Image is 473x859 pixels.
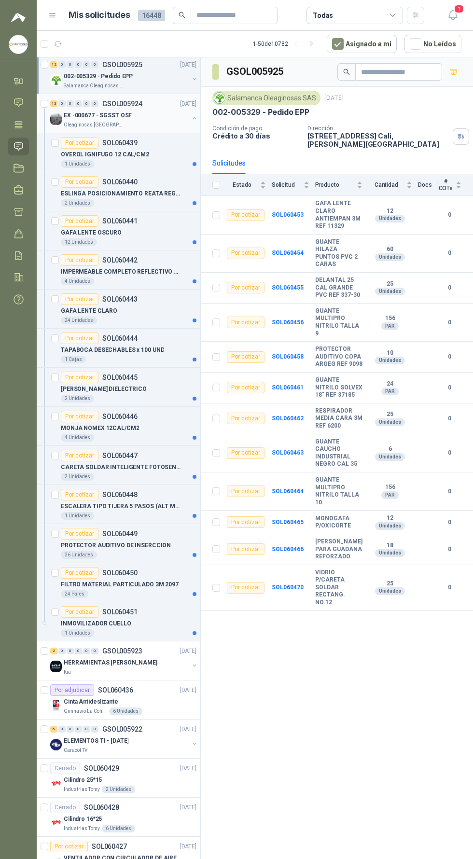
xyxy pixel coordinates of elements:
a: Por cotizarSOL060442IMPERMEABLE COMPLETO REFLECTIVO DOS PIEZAS4 Unidades [37,250,200,290]
div: 0 [91,100,98,107]
a: Por cotizarSOL060441GAFA LENTE OSCURO12 Unidades [37,211,200,250]
a: SOL060470 [272,584,304,591]
th: Producto [315,174,368,196]
p: PROTECTOR AUDITIVO DE INSERCCION [61,541,171,550]
div: Por cotizar [61,333,98,344]
p: Cilindro 25*15 [64,776,102,785]
p: GSOL005923 [102,648,142,654]
div: Por cotizar [227,582,264,594]
div: 0 [83,61,90,68]
b: [PERSON_NAME] PARA GUADANA REFORZADO [315,538,362,561]
p: SOL060436 [98,687,133,693]
p: [DATE] [324,94,344,103]
span: 1 [454,4,464,14]
a: SOL060453 [272,211,304,218]
p: [DATE] [180,686,196,695]
div: Por cotizar [61,567,98,579]
p: Kia [64,668,71,676]
div: 0 [83,100,90,107]
div: 0 [58,100,66,107]
b: 0 [438,583,461,592]
img: Company Logo [50,74,62,86]
a: SOL060456 [272,319,304,326]
b: PROTECTOR AUDITIVO COPA ARGEG REF 9098 [315,346,362,368]
p: [DATE] [180,803,196,812]
p: [DATE] [180,725,196,734]
div: 0 [67,61,74,68]
a: 2 0 0 0 0 0 GSOL005923[DATE] Company LogoHERRAMIENTAS [PERSON_NAME]Kia [50,645,198,676]
p: MONJA NOMEX 12CAL/CM2 [61,424,139,433]
div: Por cotizar [227,351,264,363]
b: SOL060454 [272,249,304,256]
b: GAFA LENTE CLARO ANTIEMPAN 3M REF 11329 [315,200,362,230]
div: 0 [67,648,74,654]
p: Condición de pago [212,125,300,132]
p: SOL060445 [102,374,138,381]
p: [DATE] [180,60,196,69]
p: SOL060444 [102,335,138,342]
a: SOL060458 [272,353,304,360]
div: Por cotizar [61,450,98,461]
h1: Mis solicitudes [69,8,130,22]
div: 2 Unidades [61,395,94,402]
p: SOL060442 [102,257,138,263]
b: SOL060462 [272,415,304,422]
h3: GSOL005925 [226,64,285,79]
b: SOL060466 [272,546,304,553]
b: 25 [368,580,413,588]
div: 12 [50,61,57,68]
div: Por cotizar [227,282,264,293]
button: Asignado a mi [327,35,397,53]
div: 0 [91,61,98,68]
div: Por adjudicar [50,684,94,696]
div: 13 [50,100,57,107]
b: MONOGAFA P/OXICORTE [315,515,362,530]
div: 0 [67,726,74,733]
a: Por cotizarSOL060446MONJA NOMEX 12CAL/CM24 Unidades [37,407,200,446]
p: [STREET_ADDRESS] Cali , [PERSON_NAME][GEOGRAPHIC_DATA] [307,132,449,148]
span: # COTs [438,178,454,192]
div: 2 Unidades [102,786,135,793]
b: 0 [438,249,461,258]
div: 12 Unidades [61,238,97,246]
p: FILTRO MATERIAL PARTICULADO 3M 2097 [61,580,179,589]
a: 6 0 0 0 0 0 GSOL005922[DATE] Company LogoELEMENTOS TI - [DATE]Caracol TV [50,723,198,754]
span: Solicitud [272,181,302,188]
b: GUANTE HILAZA PUNTOS PVC 2 CARAS [315,238,362,268]
a: SOL060465 [272,519,304,526]
div: Unidades [375,288,405,295]
p: SOL060429 [84,765,119,772]
div: 0 [83,648,90,654]
p: SOL060427 [92,843,127,850]
div: Unidades [375,418,405,426]
b: SOL060464 [272,488,304,495]
a: Por cotizarSOL060451INMOVILIZADOR CUELLO1 Unidades [37,602,200,641]
span: 16448 [138,10,165,21]
a: Por cotizarSOL060450FILTRO MATERIAL PARTICULADO 3M 209724 Pares [37,563,200,602]
a: SOL060455 [272,284,304,291]
b: GUANTE MULTIPRO NITRILO TALLA 9 [315,307,362,337]
span: search [343,69,350,75]
b: 0 [438,318,461,327]
a: Por cotizarSOL060440ESLINGA POSICIONAMIENTO REATA REGULABLE2 Unidades [37,172,200,211]
a: SOL060463 [272,449,304,456]
a: Por cotizarSOL060445[PERSON_NAME] DIELECTRICO2 Unidades [37,368,200,407]
b: 0 [438,210,461,220]
p: ESCALERA TIPO TIJERA 5 PASOS (ALT MAX 231,5 CM) [61,502,181,511]
th: Cantidad [368,174,418,196]
div: 4 Unidades [61,434,94,442]
th: Docs [418,174,438,196]
p: Oleaginosas [GEOGRAPHIC_DATA][PERSON_NAME] [64,121,125,129]
span: Cantidad [368,181,405,188]
p: Gimnasio La Colina [64,707,107,715]
div: 0 [58,726,66,733]
a: Por cotizarSOL060447CARETA SOLDAR INTELIGENTE FOTOSENSIBLE2 Unidades [37,446,200,485]
b: 0 [438,283,461,292]
div: Por cotizar [61,137,98,149]
p: INMOVILIZADOR CUELLO [61,619,131,628]
a: Por cotizarSOL060444TAPABOCA DESECHABLES x 100 UND1 Cajas [37,329,200,368]
a: 13 0 0 0 0 0 GSOL005924[DATE] Company LogoEX -000677 - SGSST OSFOleaginosas [GEOGRAPHIC_DATA][PER... [50,98,198,129]
a: Por cotizarSOL060443GAFA LENTE CLARO24 Unidades [37,290,200,329]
